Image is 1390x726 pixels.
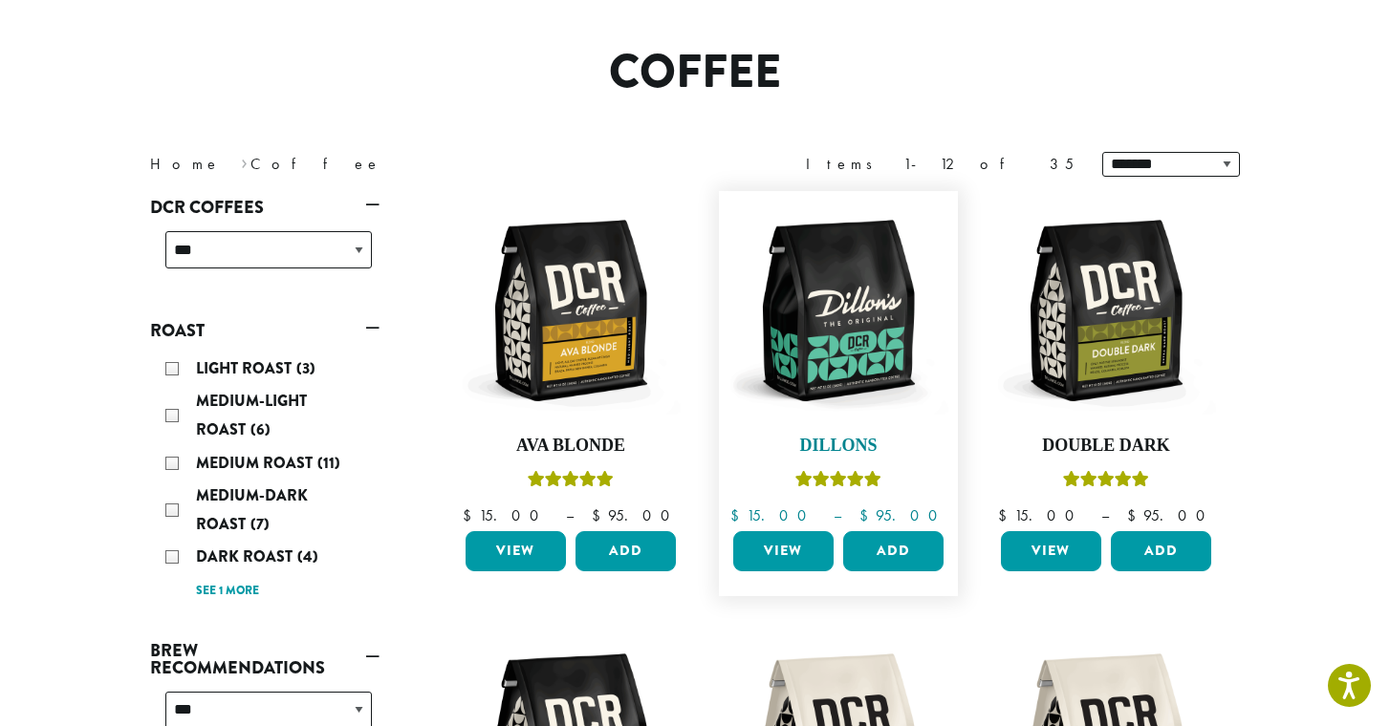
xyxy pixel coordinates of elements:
span: (6) [250,418,271,440]
span: Medium-Light Roast [196,390,307,440]
h4: Ava Blonde [461,436,681,457]
span: – [566,505,574,525]
span: $ [463,505,479,525]
span: $ [998,505,1014,525]
h4: Double Dark [996,436,1216,457]
h4: Dillons [728,436,948,457]
a: Ava BlondeRated 5.00 out of 5 [461,201,681,523]
a: DillonsRated 5.00 out of 5 [728,201,948,523]
span: (4) [297,545,318,567]
span: Light Roast [196,357,296,379]
div: Rated 5.00 out of 5 [528,468,614,497]
span: $ [730,505,747,525]
span: – [834,505,841,525]
bdi: 95.00 [1127,505,1214,525]
a: Home [150,154,221,174]
button: Add [843,531,944,571]
a: View [1001,531,1101,571]
a: View [466,531,566,571]
img: DCR-12oz-Double-Dark-Stock-scaled.png [996,201,1216,420]
a: View [733,531,834,571]
a: Roast [150,314,380,347]
div: Roast [150,347,380,611]
div: Items 1-12 of 35 [806,153,1074,176]
span: (3) [296,357,315,379]
span: $ [592,505,608,525]
div: DCR Coffees [150,224,380,291]
bdi: 95.00 [592,505,679,525]
img: DCR-12oz-Dillons-Stock-scaled.png [728,201,948,420]
bdi: 95.00 [859,505,946,525]
a: DCR Coffees [150,191,380,224]
span: $ [859,505,876,525]
span: $ [1127,505,1143,525]
div: Rated 5.00 out of 5 [795,468,881,497]
nav: Breadcrumb [150,153,666,176]
span: Dark Roast [196,545,297,567]
button: Add [1111,531,1211,571]
bdi: 15.00 [730,505,815,525]
span: (7) [250,513,270,535]
span: Medium-Dark Roast [196,484,308,535]
bdi: 15.00 [463,505,548,525]
span: (11) [317,452,340,474]
a: See 1 more [196,582,259,601]
span: – [1101,505,1109,525]
span: › [241,146,248,176]
button: Add [576,531,676,571]
a: Double DarkRated 4.50 out of 5 [996,201,1216,523]
img: DCR-12oz-Ava-Blonde-Stock-scaled.png [461,201,681,420]
bdi: 15.00 [998,505,1083,525]
span: Medium Roast [196,452,317,474]
h1: Coffee [136,45,1254,100]
a: Brew Recommendations [150,634,380,684]
div: Rated 4.50 out of 5 [1063,468,1149,497]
